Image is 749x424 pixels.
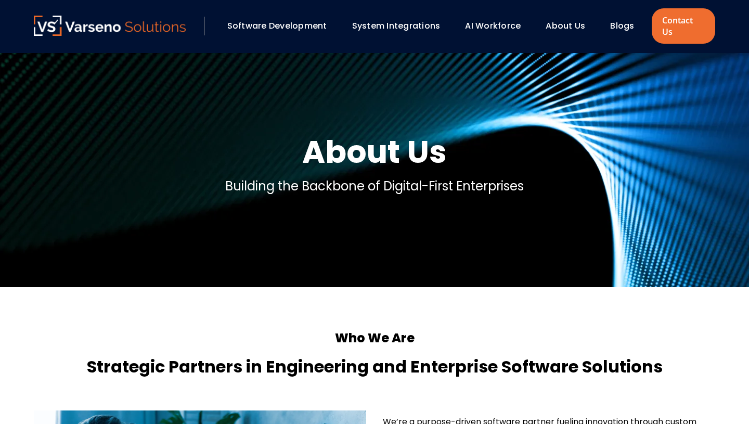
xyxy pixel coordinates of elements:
h5: Who We Are [34,329,715,348]
div: AI Workforce [460,17,535,35]
div: System Integrations [347,17,455,35]
h4: Strategic Partners in Engineering and Enterprise Software Solutions [34,354,715,379]
a: Contact Us [652,8,715,44]
div: Software Development [222,17,342,35]
div: Blogs [605,17,649,35]
a: System Integrations [352,20,441,32]
div: About Us [540,17,600,35]
a: About Us [546,20,585,32]
a: Blogs [610,20,634,32]
a: Software Development [227,20,327,32]
img: Varseno Solutions – Product Engineering & IT Services [34,16,186,36]
h1: About Us [302,131,447,173]
a: AI Workforce [465,20,521,32]
p: Building the Backbone of Digital-First Enterprises [225,177,524,196]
